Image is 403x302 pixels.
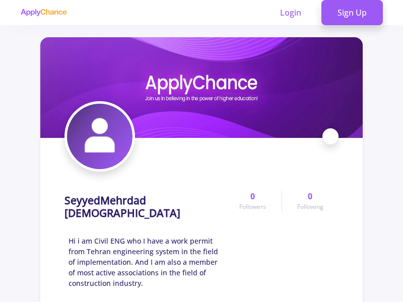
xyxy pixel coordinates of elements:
[64,194,224,219] h1: SeyyedMehrdad [DEMOGRAPHIC_DATA]
[250,190,255,202] span: 0
[40,37,363,138] img: SeyyedMehrdad Mousavicover image
[20,9,67,17] img: applychance logo text only
[67,104,132,169] img: SeyyedMehrdad Mousaviavatar
[239,202,266,211] span: Followers
[224,190,281,211] a: 0Followers
[297,202,323,211] span: Following
[308,190,312,202] span: 0
[69,236,224,288] span: Hi i am Civil ENG who I have a work permit from Tehran engineering system in the field of impleme...
[282,190,339,211] a: 0Following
